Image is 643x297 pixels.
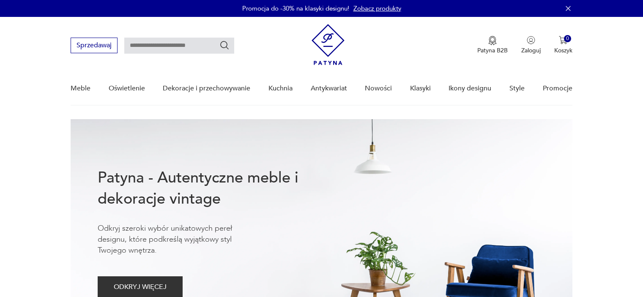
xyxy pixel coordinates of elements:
a: Ikona medaluPatyna B2B [477,36,508,54]
a: Meble [71,72,90,105]
img: Patyna - sklep z meblami i dekoracjami vintage [312,24,345,65]
a: Style [509,72,525,105]
a: ODKRYJ WIĘCEJ [98,285,183,291]
p: Patyna B2B [477,46,508,54]
div: 0 [564,35,571,42]
img: Ikona koszyka [559,36,567,44]
a: Sprzedawaj [71,43,118,49]
button: Sprzedawaj [71,38,118,53]
a: Zobacz produkty [353,4,401,13]
a: Antykwariat [311,72,347,105]
img: Ikona medalu [488,36,497,45]
a: Kuchnia [268,72,293,105]
button: Szukaj [219,40,230,50]
p: Koszyk [554,46,572,54]
p: Odkryj szeroki wybór unikatowych pereł designu, które podkreślą wyjątkowy styl Twojego wnętrza. [98,223,258,256]
a: Ikony designu [449,72,491,105]
button: Zaloguj [521,36,541,54]
a: Dekoracje i przechowywanie [163,72,250,105]
p: Zaloguj [521,46,541,54]
h1: Patyna - Autentyczne meble i dekoracje vintage [98,167,326,210]
p: Promocja do -30% na klasyki designu! [242,4,349,13]
a: Promocje [543,72,572,105]
a: Nowości [365,72,392,105]
img: Ikonka użytkownika [527,36,535,44]
button: 0Koszyk [554,36,572,54]
a: Klasyki [410,72,431,105]
button: Patyna B2B [477,36,508,54]
a: Oświetlenie [109,72,145,105]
